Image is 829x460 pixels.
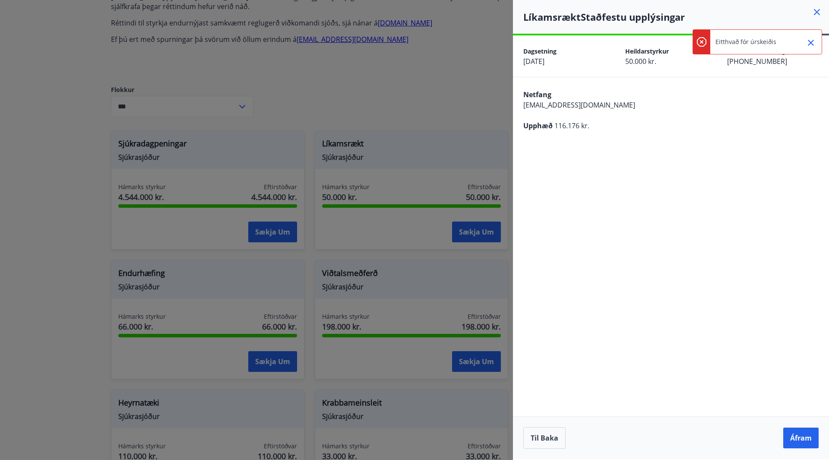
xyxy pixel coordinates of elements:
p: Eitthvað fór úrskeiðis [715,38,776,46]
span: Heildarstyrkur [625,47,669,55]
span: [DATE] [523,57,544,66]
span: 116.176 kr. [554,121,589,130]
span: 50.000 kr. [625,57,656,66]
button: Áfram [783,428,819,448]
h4: Líkamsrækt Staðfestu upplýsingar [523,10,829,23]
span: Netfang [523,90,551,99]
span: Upphæð [523,121,553,130]
button: Til baka [523,427,566,449]
span: [PHONE_NUMBER] [727,57,787,66]
span: Dagsetning [523,47,557,55]
span: [EMAIL_ADDRESS][DOMAIN_NAME] [523,100,635,110]
button: Close [804,35,818,50]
